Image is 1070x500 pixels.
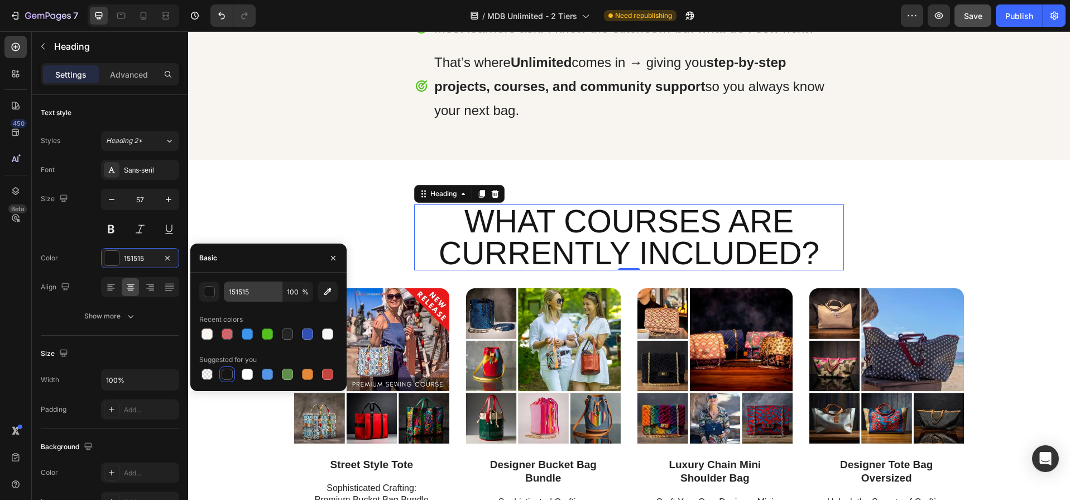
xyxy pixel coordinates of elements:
button: 7 [4,4,83,27]
div: Add... [124,468,176,478]
div: Sans-serif [124,165,176,175]
div: Styles [41,136,60,146]
button: Publish [996,4,1043,27]
iframe: Design area [188,31,1070,500]
p: Designer Tote Bag Oversized [636,427,762,454]
div: Show more [84,311,136,322]
span: MDB Unlimited - 2 Tiers [487,10,577,22]
button: Heading 2* [101,131,179,151]
p: Settings [55,69,87,80]
div: Background [41,440,95,455]
div: 450 [11,119,27,128]
div: Heading [240,158,271,168]
div: Font [41,165,55,175]
p: Street Style Tote [121,427,247,441]
div: Padding [41,404,66,415]
img: gempages_543669372900606971-b97a1232-20f2-4b0a-b281-0bdd95120bad.webp [449,257,604,412]
span: / [482,10,485,22]
img: gempages_543669372900606971-eaa855f6-1c54-4bc1-bbda-bfd17527575c.webp [278,257,433,412]
div: Publish [1005,10,1033,22]
p: Designer Bucket Bag Bundle [292,427,419,454]
p: Craft Your Own Designer Mini Bag: From Simple Stitches to Luxury Fashion! [464,465,590,500]
p: Unlock the Secrets of Crafting a Spacious and Stylish Oversized Tote [636,465,762,500]
div: Add... [124,405,176,415]
div: Color [41,253,58,263]
div: Text style [41,108,71,118]
div: Recent colors [199,315,243,325]
input: Auto [102,370,179,390]
p: 7 [73,9,78,22]
p: Luxury Chain Mini Shoulder Bag [464,427,590,454]
p: Advanced [110,69,148,80]
span: Need republishing [615,11,672,21]
input: Eg: FFFFFF [224,282,282,302]
div: Undo/Redo [210,4,256,27]
span: Save [964,11,982,21]
div: Open Intercom Messenger [1032,445,1059,472]
div: Width [41,375,59,385]
h2: Rich Text Editor. Editing area: main [226,173,656,239]
div: 151515 [124,254,156,264]
div: Suggested for you [199,355,257,365]
div: Beta [8,204,27,213]
div: Color [41,468,58,478]
div: Basic [199,253,217,263]
div: Align [41,280,72,295]
p: What Courses Are Currently Included? [227,174,655,238]
p: Sophisticated Crafting: Premium Bucket Bag Bundle [121,451,247,475]
img: gempages_543669372900606971-dc0826ed-0d10-4745-bb14-d72204559a79.webp [621,257,776,412]
div: Size [41,192,70,207]
span: % [302,287,309,297]
button: Show more [41,306,179,326]
p: Heading [54,40,175,53]
span: Heading 2* [106,136,142,146]
button: Save [954,4,991,27]
img: gempages_543669372900606971-e47a2212-e3cd-4830-95f7-48f71ff1ac25.webp [106,257,261,412]
div: Size [41,346,70,361]
p: Sophisticated Crafting: Premium Bucket Bag Bundle [292,465,419,489]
